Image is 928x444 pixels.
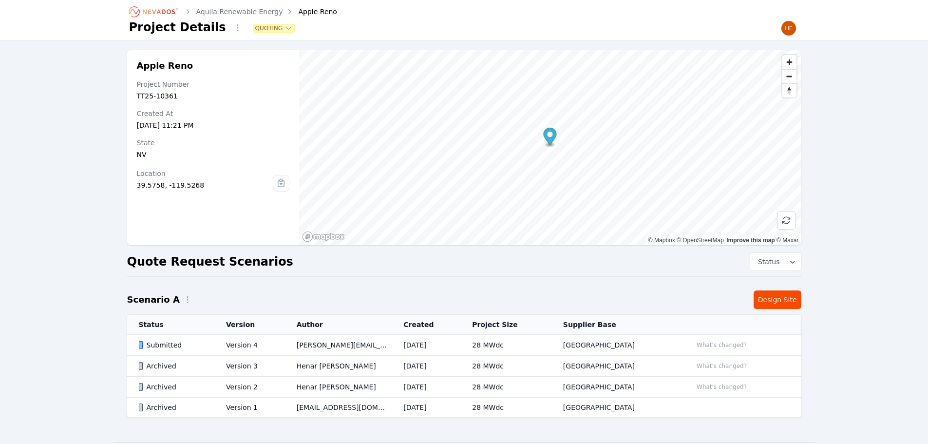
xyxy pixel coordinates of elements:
th: Version [214,315,285,335]
td: 28 MWdc [460,398,551,418]
div: NV [137,150,290,159]
div: Project Number [137,79,290,89]
button: Status [750,253,801,270]
div: Apple Reno [284,7,337,17]
td: Version 3 [214,356,285,377]
td: [GEOGRAPHIC_DATA] [551,335,681,356]
th: Supplier Base [551,315,681,335]
td: Henar [PERSON_NAME] [285,356,392,377]
span: Reset bearing to north [782,84,796,97]
a: Aquila Renewable Energy [196,7,283,17]
td: Version 2 [214,377,285,398]
div: 39.5758, -119.5268 [137,180,273,190]
button: What's changed? [692,340,751,350]
div: Location [137,169,273,178]
a: Improve this map [726,237,775,244]
tr: SubmittedVersion 4[PERSON_NAME][EMAIL_ADDRESS][PERSON_NAME][DOMAIN_NAME][DATE]28 MWdc[GEOGRAPHIC_... [127,335,801,356]
td: [DATE] [392,356,460,377]
th: Project Size [460,315,551,335]
td: Version 4 [214,335,285,356]
a: Mapbox [648,237,675,244]
h2: Quote Request Scenarios [127,254,293,270]
span: Zoom out [782,70,796,83]
div: Archived [139,382,210,392]
th: Status [127,315,215,335]
button: Quoting [253,24,295,32]
td: Version 1 [214,398,285,418]
canvas: Map [299,50,801,245]
a: Mapbox homepage [302,231,345,242]
td: [DATE] [392,335,460,356]
td: [DATE] [392,398,460,418]
nav: Breadcrumb [129,4,337,19]
td: [GEOGRAPHIC_DATA] [551,377,681,398]
div: Created At [137,109,290,118]
img: Henar Luque [781,20,796,36]
button: Reset bearing to north [782,83,796,97]
button: What's changed? [692,361,751,371]
tr: ArchivedVersion 2Henar [PERSON_NAME][DATE]28 MWdc[GEOGRAPHIC_DATA]What's changed? [127,377,801,398]
div: Map marker [544,128,557,148]
h2: Scenario A [127,293,180,307]
td: Henar [PERSON_NAME] [285,377,392,398]
td: [EMAIL_ADDRESS][DOMAIN_NAME] [285,398,392,418]
td: [DATE] [392,377,460,398]
a: OpenStreetMap [677,237,724,244]
th: Created [392,315,460,335]
div: TT25-10361 [137,91,290,101]
button: Zoom out [782,69,796,83]
td: 28 MWdc [460,335,551,356]
td: [GEOGRAPHIC_DATA] [551,398,681,418]
td: [PERSON_NAME][EMAIL_ADDRESS][PERSON_NAME][DOMAIN_NAME] [285,335,392,356]
h1: Project Details [129,19,226,35]
a: Maxar [776,237,799,244]
div: [DATE] 11:21 PM [137,120,290,130]
tr: ArchivedVersion 1[EMAIL_ADDRESS][DOMAIN_NAME][DATE]28 MWdc[GEOGRAPHIC_DATA] [127,398,801,418]
td: 28 MWdc [460,377,551,398]
div: Archived [139,403,210,412]
div: Submitted [139,340,210,350]
span: Status [754,257,780,267]
button: Zoom in [782,55,796,69]
tr: ArchivedVersion 3Henar [PERSON_NAME][DATE]28 MWdc[GEOGRAPHIC_DATA]What's changed? [127,356,801,377]
th: Author [285,315,392,335]
button: What's changed? [692,382,751,392]
h2: Apple Reno [137,60,290,72]
div: Archived [139,361,210,371]
td: 28 MWdc [460,356,551,377]
a: Design Site [754,290,801,309]
td: [GEOGRAPHIC_DATA] [551,356,681,377]
div: State [137,138,290,148]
